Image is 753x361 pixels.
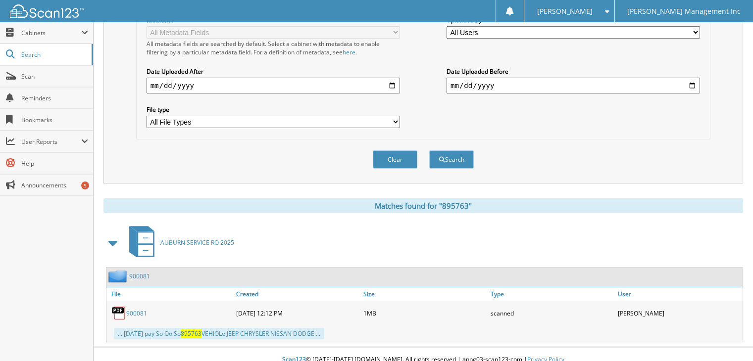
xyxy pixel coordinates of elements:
[537,8,592,14] span: [PERSON_NAME]
[21,116,88,124] span: Bookmarks
[21,94,88,102] span: Reminders
[447,78,700,93] input: end
[147,40,400,56] div: All metadata fields are searched by default. Select a cabinet with metadata to enable filtering b...
[234,287,361,301] a: Created
[21,181,88,189] span: Announcements
[447,67,700,76] label: Date Uploaded Before
[181,329,201,338] span: 895763
[114,328,324,339] div: ... [DATE] pay So Oo So VEHIOLe JEEP CHRYSLER NISSAN DODGE ...
[108,270,129,282] img: folder2.png
[343,48,355,56] a: here
[21,137,81,146] span: User Reports
[103,198,743,213] div: Matches found for "895763"
[21,50,87,59] span: Search
[111,306,126,320] img: PDF.png
[488,287,615,301] a: Type
[147,78,400,93] input: start
[21,72,88,81] span: Scan
[147,105,400,114] label: File type
[21,159,88,168] span: Help
[429,150,474,169] button: Search
[488,303,615,323] div: scanned
[106,287,234,301] a: File
[627,8,741,14] span: [PERSON_NAME] Management Inc
[361,303,488,323] div: 1MB
[615,303,743,323] div: [PERSON_NAME]
[703,314,753,361] iframe: Chat Widget
[21,29,81,37] span: Cabinets
[129,272,150,280] a: 900081
[81,181,89,189] div: 5
[234,303,361,323] div: [DATE] 12:12 PM
[615,287,743,301] a: User
[147,67,400,76] label: Date Uploaded After
[361,287,488,301] a: Size
[373,150,417,169] button: Clear
[126,309,147,317] a: 900081
[10,4,84,18] img: scan123-logo-white.svg
[160,238,234,247] span: AUBURN SERVICE RO 2025
[123,223,234,262] a: AUBURN SERVICE RO 2025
